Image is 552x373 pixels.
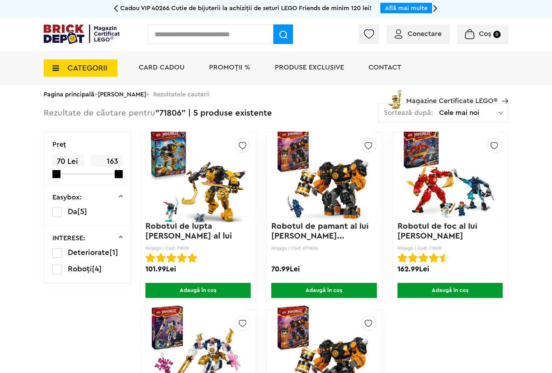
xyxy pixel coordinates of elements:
[141,283,256,298] a: Adaugă în coș
[429,253,439,263] img: Evaluare cu stele
[52,141,66,148] p: Preţ
[120,5,372,11] span: Cadou VIP 40266 Cutie de bijuterii la achiziții de seturi LEGO Friends de minim 120 lei!
[397,265,503,274] div: 162.99Lei
[266,283,381,298] a: Adaugă în coș
[397,253,407,263] img: Evaluare cu stele
[271,246,377,251] p: Ninjago | Cod: d71806
[44,103,272,123] div: "71806" | 5 produse existente
[271,283,377,298] span: Adaugă în coș
[44,109,155,117] span: Rezultate de căutare pentru
[408,30,442,37] span: Conectare
[497,88,508,95] a: Magazine Certificate LEGO®
[408,253,418,263] img: Evaluare cu stele
[209,64,250,71] a: PROMOȚII %
[92,265,102,273] span: [4]
[271,222,371,240] a: Robotul de pamant al lui [PERSON_NAME]...
[68,265,92,273] span: Roboți
[439,253,449,263] img: Evaluare cu stele
[397,246,503,251] p: Ninjago | Cod: 71808
[145,265,251,274] div: 101.99Lei
[397,222,480,240] a: Robotul de foc al lui [PERSON_NAME]
[177,253,187,263] img: Evaluare cu stele
[91,155,122,178] span: 163 Lei
[384,109,433,116] span: Sortează după:
[385,5,428,11] a: Află mai multe
[439,109,499,116] span: Cele mai noi
[52,235,85,242] p: INTERESE:
[406,88,497,104] span: Magazine Certificate LEGO®
[52,194,81,201] p: Easybox:
[275,125,373,223] img: Robotul de pamant al lui Cole - Ambalaj deteriorat
[109,249,118,256] span: [1]
[139,64,185,71] a: Card Cadou
[149,125,247,223] img: Robotul de lupta Spinjitzu al lui Arin
[145,246,251,251] p: Ninjago | Cod: 71839
[145,253,155,263] img: Evaluare cu stele
[68,249,109,256] span: Deteriorate
[52,155,84,168] span: 70 Lei
[145,283,251,298] span: Adaugă în coș
[156,253,166,263] img: Evaluare cu stele
[77,208,87,215] span: [5]
[271,265,377,274] div: 70.99Lei
[393,283,508,298] a: Adaugă în coș
[68,208,77,215] span: Da
[67,64,107,72] span: CATEGORII
[493,31,501,38] small: 0
[275,64,344,71] a: Produse exclusive
[395,30,442,37] a: Conectare
[401,125,499,223] img: Robotul de foc al lui Kai
[479,30,491,37] span: Coș
[145,222,234,250] a: Robotul de lupta [PERSON_NAME] al lui [PERSON_NAME]
[397,283,503,298] span: Adaugă în coș
[418,253,428,263] img: Evaluare cu stele
[368,64,401,71] a: Contact
[166,253,176,263] img: Evaluare cu stele
[187,253,197,263] img: Evaluare cu stele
